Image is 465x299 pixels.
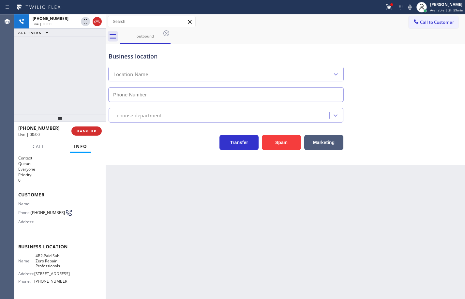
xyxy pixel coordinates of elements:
[113,71,148,78] div: Location Name
[70,140,91,153] button: Info
[262,135,301,150] button: Spam
[34,279,68,284] span: [PHONE_NUMBER]
[430,8,463,12] span: Available | 2h 59min
[18,132,40,137] span: Live | 00:00
[93,17,102,26] button: Hang up
[29,140,49,153] button: Call
[430,2,463,7] div: [PERSON_NAME]
[18,271,34,276] span: Address:
[34,271,70,276] span: [STREET_ADDRESS]
[121,34,170,39] div: outbound
[31,210,65,215] span: [PHONE_NUMBER]
[18,279,34,284] span: Phone:
[108,87,344,102] input: Phone Number
[74,143,87,149] span: Info
[409,16,458,28] button: Call to Customer
[18,172,102,177] h2: Priority:
[304,135,343,150] button: Marketing
[18,201,36,206] span: Name:
[109,52,343,61] div: Business location
[77,129,97,133] span: HANG UP
[14,29,55,37] button: ALL TASKS
[36,253,68,268] span: 4B2.Paid Sub Zero Repair Professionals
[18,210,31,215] span: Phone:
[33,143,45,149] span: Call
[108,16,195,27] input: Search
[18,30,42,35] span: ALL TASKS
[18,161,102,166] h2: Queue:
[18,191,102,198] span: Customer
[18,243,102,250] span: Business location
[33,16,68,21] span: [PHONE_NUMBER]
[114,111,165,119] div: - choose department -
[33,22,52,26] span: Live | 00:00
[18,166,102,172] p: Everyone
[18,155,102,161] h1: Context
[18,258,36,263] span: Name:
[405,3,414,12] button: Mute
[81,17,90,26] button: Hold Customer
[18,219,36,224] span: Address:
[18,177,102,183] p: 0
[71,126,102,136] button: HANG UP
[219,135,259,150] button: Transfer
[420,19,454,25] span: Call to Customer
[18,125,60,131] span: [PHONE_NUMBER]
